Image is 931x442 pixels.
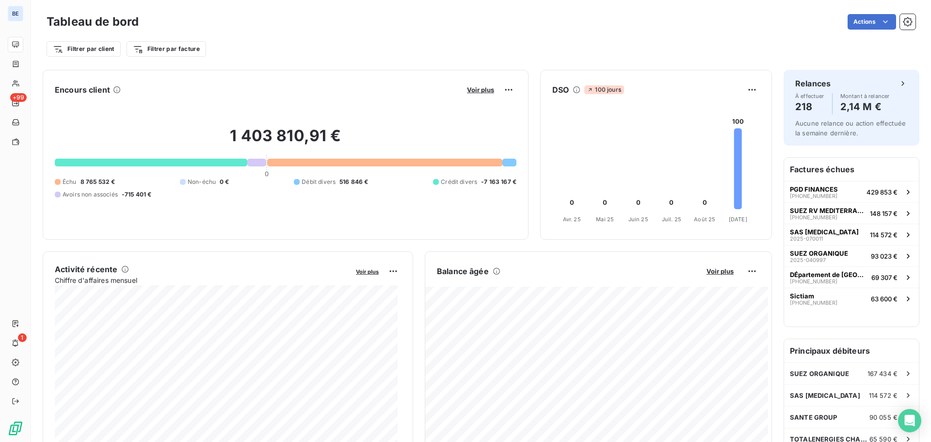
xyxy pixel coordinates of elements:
span: 114 572 € [869,392,898,399]
span: À effectuer [795,93,824,99]
span: +99 [10,93,27,102]
span: 516 846 € [339,178,368,186]
tspan: Mai 25 [596,216,614,223]
button: SUEZ ORGANIQUE2025-04099793 023 € [784,245,919,266]
img: Logo LeanPay [8,421,23,436]
button: Filtrer par facture [127,41,206,57]
h6: Factures échues [784,158,919,181]
h6: Balance âgée [437,265,489,277]
span: Voir plus [467,86,494,94]
tspan: [DATE] [729,216,747,223]
span: [PHONE_NUMBER] [790,214,837,220]
span: 2025-040997 [790,257,826,263]
span: Voir plus [706,267,734,275]
button: SAS [MEDICAL_DATA]2025-070011114 572 € [784,224,919,245]
div: BE [8,6,23,21]
button: Filtrer par client [47,41,121,57]
span: Échu [63,178,77,186]
tspan: Avr. 25 [563,216,581,223]
button: Voir plus [704,267,737,276]
span: -7 163 167 € [481,178,516,186]
span: PGD FINANCES [790,185,838,193]
button: Voir plus [464,85,497,94]
h6: DSO [552,84,569,96]
span: 0 € [220,178,229,186]
span: 167 434 € [867,370,898,377]
span: -715 401 € [122,190,152,199]
span: SUEZ RV MEDITERRANEE [790,207,866,214]
span: 429 853 € [867,188,898,196]
span: 93 023 € [871,252,898,260]
span: 2025-070011 [790,236,823,242]
span: [PHONE_NUMBER] [790,278,837,284]
span: Aucune relance ou action effectuée la semaine dernière. [795,119,906,137]
button: Sictiam[PHONE_NUMBER]63 600 € [784,288,919,309]
span: Chiffre d'affaires mensuel [55,275,349,285]
tspan: Juil. 25 [662,216,681,223]
button: Actions [848,14,896,30]
span: Crédit divers [441,178,477,186]
tspan: Juin 25 [628,216,648,223]
div: Open Intercom Messenger [898,409,921,432]
span: SUEZ ORGANIQUE [790,370,849,377]
tspan: Août 25 [694,216,715,223]
span: SAS [MEDICAL_DATA] [790,392,860,399]
span: [PHONE_NUMBER] [790,193,837,199]
button: Voir plus [353,267,382,276]
span: Débit divers [302,178,336,186]
span: 100 jours [584,85,624,94]
span: SUEZ ORGANIQUE [790,249,848,257]
span: DÉpartement de [GEOGRAPHIC_DATA] [790,271,867,278]
h4: 2,14 M € [840,99,890,115]
h6: Encours client [55,84,110,96]
span: 8 765 532 € [80,178,115,186]
span: Avoirs non associés [63,190,118,199]
h3: Tableau de bord [47,13,139,31]
span: Montant à relancer [840,93,890,99]
span: 114 572 € [870,231,898,239]
span: 1 [18,333,27,342]
h6: Principaux débiteurs [784,339,919,362]
span: Non-échu [188,178,216,186]
span: [PHONE_NUMBER] [790,300,837,306]
span: 69 307 € [871,274,898,281]
span: SANTE GROUP [790,413,837,421]
h6: Activité récente [55,263,117,275]
span: SAS [MEDICAL_DATA] [790,228,859,236]
h4: 218 [795,99,824,115]
span: 63 600 € [871,295,898,303]
span: Voir plus [356,268,379,275]
span: 90 055 € [869,413,898,421]
span: Sictiam [790,292,814,300]
h2: 1 403 810,91 € [55,126,516,155]
button: PGD FINANCES[PHONE_NUMBER]429 853 € [784,181,919,202]
button: SUEZ RV MEDITERRANEE[PHONE_NUMBER]148 157 € [784,202,919,224]
span: 0 [265,170,269,178]
button: DÉpartement de [GEOGRAPHIC_DATA][PHONE_NUMBER]69 307 € [784,266,919,288]
h6: Relances [795,78,831,89]
span: 148 157 € [870,210,898,217]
